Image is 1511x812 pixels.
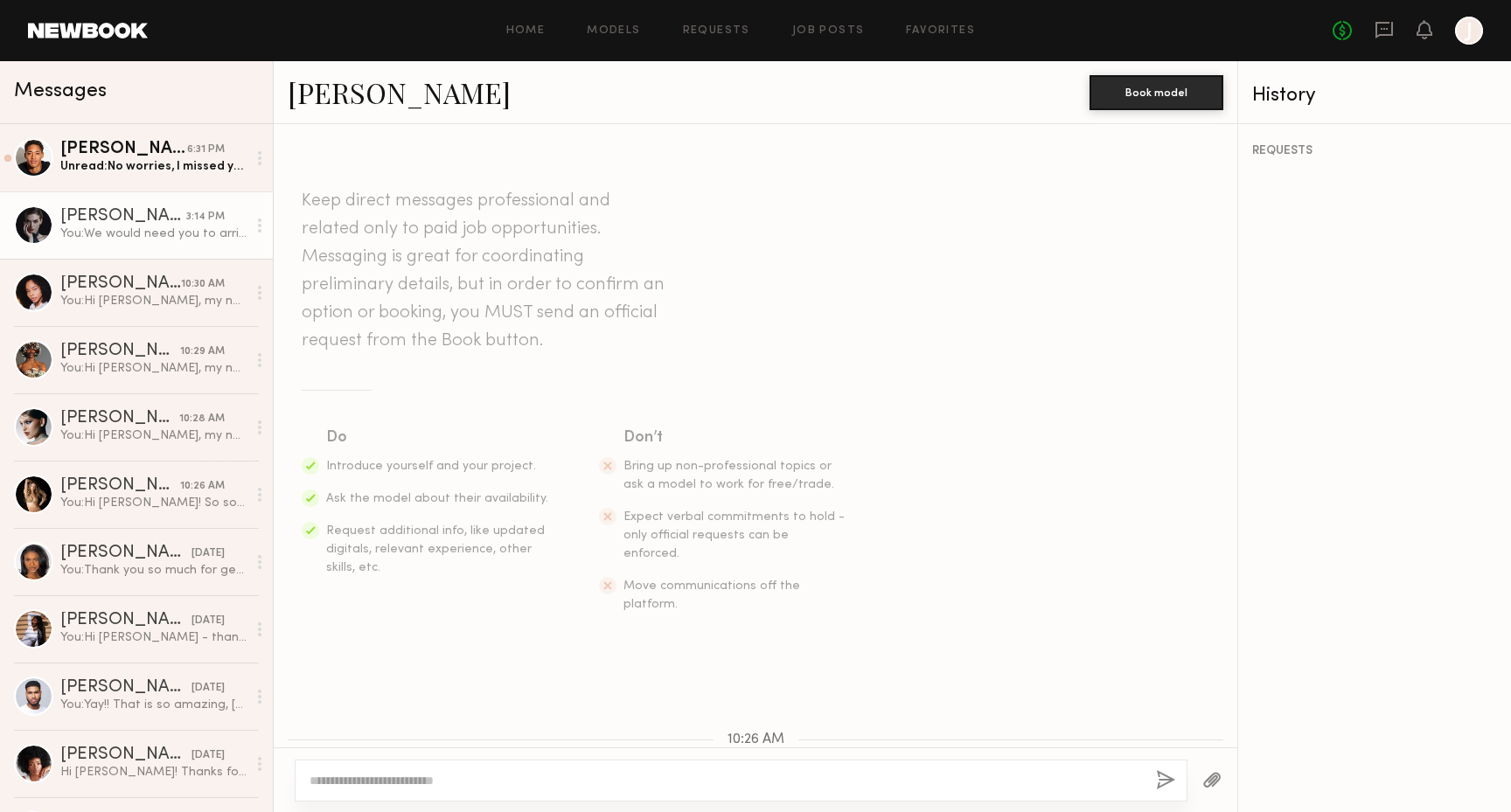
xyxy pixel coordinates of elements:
div: 6:31 PM [187,142,225,158]
div: You: Thank you so much for getting back to me, Cescily! [60,562,247,579]
div: You: Hi [PERSON_NAME], my name is [PERSON_NAME] and I'm reaching out on behalf of my husband/part... [60,360,247,377]
div: Do [326,426,550,450]
div: Hi [PERSON_NAME]! Thanks for getting back & I’ll most definitely have my notifications on when yo... [60,764,247,781]
a: Requests [683,25,750,37]
div: 10:26 AM [180,478,225,495]
div: [PERSON_NAME] [60,141,187,158]
span: Ask the model about their availability. [326,493,548,504]
div: You: Hi [PERSON_NAME], my name is [PERSON_NAME] and I'm reaching out on behalf of my husband/part... [60,427,247,444]
span: Bring up non-professional topics or ask a model to work for free/trade. [623,461,834,490]
div: [DATE] [191,680,225,697]
span: 10:26 AM [728,732,784,747]
a: J [1455,17,1483,45]
div: [PERSON_NAME] [60,545,191,562]
div: [PERSON_NAME] [60,208,186,226]
div: You: Yay!! That is so amazing, [PERSON_NAME]! I'm going to send you a text right now with all of ... [60,697,247,713]
span: Request additional info, like updated digitals, relevant experience, other skills, etc. [326,525,545,573]
div: You: Hi [PERSON_NAME]! So sorry for the late reply! I *completely* understand not giving out your... [60,495,247,511]
a: Job Posts [792,25,865,37]
a: Favorites [906,25,975,37]
div: 10:30 AM [181,276,225,293]
a: [PERSON_NAME] [288,73,511,111]
button: Book model [1090,75,1223,110]
div: 10:28 AM [179,411,225,427]
a: Home [506,25,546,37]
div: [PERSON_NAME] [60,612,191,629]
div: History [1252,86,1497,106]
span: Expect verbal commitments to hold - only official requests can be enforced. [623,511,845,559]
div: REQUESTS [1252,145,1497,157]
div: [PERSON_NAME] [60,679,191,697]
div: [PERSON_NAME] [60,477,180,495]
a: Models [587,25,640,37]
div: Don’t [623,426,847,450]
div: [PERSON_NAME] [60,746,191,764]
span: Messages [14,81,107,101]
span: Introduce yourself and your project. [326,461,536,472]
header: Keep direct messages professional and related only to paid job opportunities. Messaging is great ... [302,187,669,355]
div: You: Hi [PERSON_NAME], my name is [PERSON_NAME] and I'm reaching out on behalf of my husband/part... [60,293,247,309]
div: [DATE] [191,747,225,764]
div: [PERSON_NAME] [60,275,181,293]
div: You: We would need you to arrive and be camera ready by 8:30am and the day will finish for you at... [60,226,247,242]
a: Book model [1090,84,1223,99]
div: [PERSON_NAME] [60,343,180,360]
div: 3:14 PM [186,209,225,226]
div: 10:29 AM [180,344,225,360]
div: [PERSON_NAME] [60,410,179,427]
div: [DATE] [191,613,225,629]
div: Unread: No worries, I missed you mentioning the 24th in the first paragraph. Sorry for the late r... [60,158,247,175]
div: You: Hi [PERSON_NAME] - thank you so much for getting back to me. I just spoke with [PERSON_NAME]... [60,629,247,646]
span: Move communications off the platform. [623,580,800,610]
div: [DATE] [191,545,225,562]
